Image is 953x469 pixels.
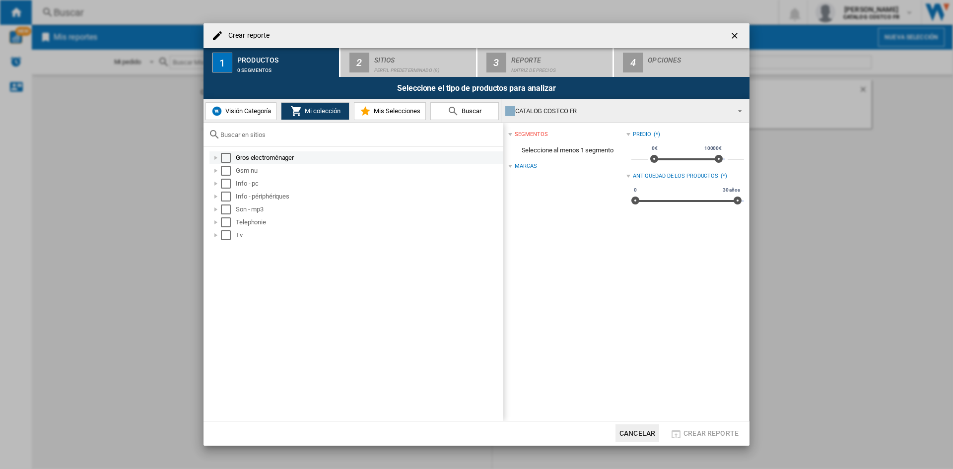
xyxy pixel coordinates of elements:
button: Mi colección [281,102,349,120]
button: 2 Sitios Perfil predeterminado (9) [340,48,477,77]
div: Productos [237,52,335,63]
md-checkbox: Select [221,204,236,214]
div: 0 segmentos [237,63,335,73]
div: Seleccione el tipo de productos para analizar [204,77,749,99]
button: 3 Reporte Matriz de precios [477,48,614,77]
div: 1 [212,53,232,72]
button: getI18NText('BUTTONS.CLOSE_DIALOG') [726,26,746,46]
span: 10000€ [703,144,723,152]
div: segmentos [515,131,547,138]
span: 0 [632,186,638,194]
div: 2 [349,53,369,72]
md-checkbox: Select [221,166,236,176]
span: 30 años [721,186,742,194]
span: 0€ [650,144,659,152]
div: Matriz de precios [511,63,609,73]
ng-md-icon: getI18NText('BUTTONS.CLOSE_DIALOG') [730,31,742,43]
button: Mis Selecciones [354,102,426,120]
h4: Crear reporte [223,31,270,41]
button: Crear reporte [667,424,742,442]
md-checkbox: Select [221,230,236,240]
md-checkbox: Select [221,179,236,189]
div: Son - mp3 [236,204,502,214]
div: Gros electroménager [236,153,502,163]
span: Buscar [459,107,481,115]
div: 4 [623,53,643,72]
button: 1 Productos 0 segmentos [204,48,340,77]
div: Tv [236,230,502,240]
input: Buscar en sitios [220,131,498,138]
span: Mis Selecciones [371,107,420,115]
md-checkbox: Select [221,217,236,227]
button: Buscar [430,102,499,120]
span: Visión Categoría [223,107,271,115]
div: Reporte [511,52,609,63]
div: 3 [486,53,506,72]
button: Visión Categoría [205,102,276,120]
span: Crear reporte [683,429,739,437]
md-checkbox: Select [221,192,236,201]
div: CATALOG COSTCO FR [505,104,729,118]
span: Seleccione al menos 1 segmento [508,141,626,160]
div: Marcas [515,162,537,170]
md-checkbox: Select [221,153,236,163]
div: Telephonie [236,217,502,227]
span: Mi colección [302,107,340,115]
div: Info - pc [236,179,502,189]
div: Perfil predeterminado (9) [374,63,472,73]
img: wiser-icon-blue.png [211,105,223,117]
div: Sitios [374,52,472,63]
div: Info - périphériques [236,192,502,201]
div: Antigüedad de los productos [633,172,718,180]
div: Opciones [648,52,746,63]
div: Precio [633,131,651,138]
button: 4 Opciones [614,48,749,77]
button: Cancelar [615,424,659,442]
div: Gsm nu [236,166,502,176]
